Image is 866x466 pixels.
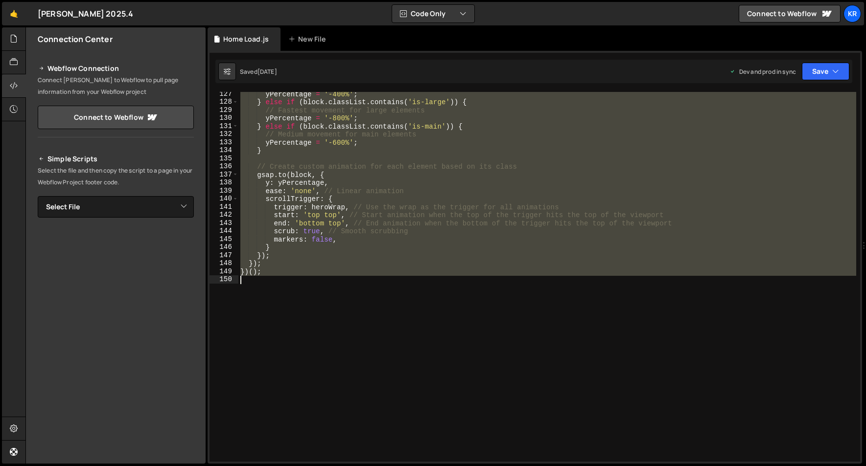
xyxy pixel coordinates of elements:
[38,234,195,322] iframe: YouTube video player
[223,34,269,44] div: Home Load.js
[257,67,277,76] div: [DATE]
[843,5,861,22] a: Kr
[210,114,238,122] div: 130
[210,155,238,163] div: 135
[288,34,329,44] div: New File
[210,251,238,260] div: 147
[38,63,194,74] h2: Webflow Connection
[210,187,238,195] div: 139
[38,106,194,129] a: Connect to Webflow
[210,171,238,179] div: 137
[210,162,238,171] div: 136
[210,195,238,203] div: 140
[392,5,474,22] button: Code Only
[739,5,841,22] a: Connect to Webflow
[210,106,238,114] div: 129
[210,259,238,267] div: 148
[210,138,238,147] div: 133
[210,122,238,131] div: 131
[240,67,277,76] div: Saved
[38,34,113,44] h2: Connection Center
[210,203,238,211] div: 141
[210,267,238,276] div: 149
[210,146,238,155] div: 134
[210,98,238,106] div: 128
[38,153,194,165] h2: Simple Scripts
[210,130,238,138] div: 132
[210,211,238,219] div: 142
[38,165,194,188] p: Select the file and then copy the script to a page in your Webflow Project footer code.
[210,90,238,98] div: 127
[210,178,238,187] div: 138
[38,74,194,98] p: Connect [PERSON_NAME] to Webflow to pull page information from your Webflow project
[210,227,238,235] div: 144
[210,243,238,251] div: 146
[729,67,796,76] div: Dev and prod in sync
[210,275,238,284] div: 150
[38,328,195,416] iframe: YouTube video player
[802,63,849,80] button: Save
[210,235,238,244] div: 145
[38,8,133,20] div: [PERSON_NAME] 2025.4
[2,2,26,25] a: 🤙
[210,219,238,227] div: 143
